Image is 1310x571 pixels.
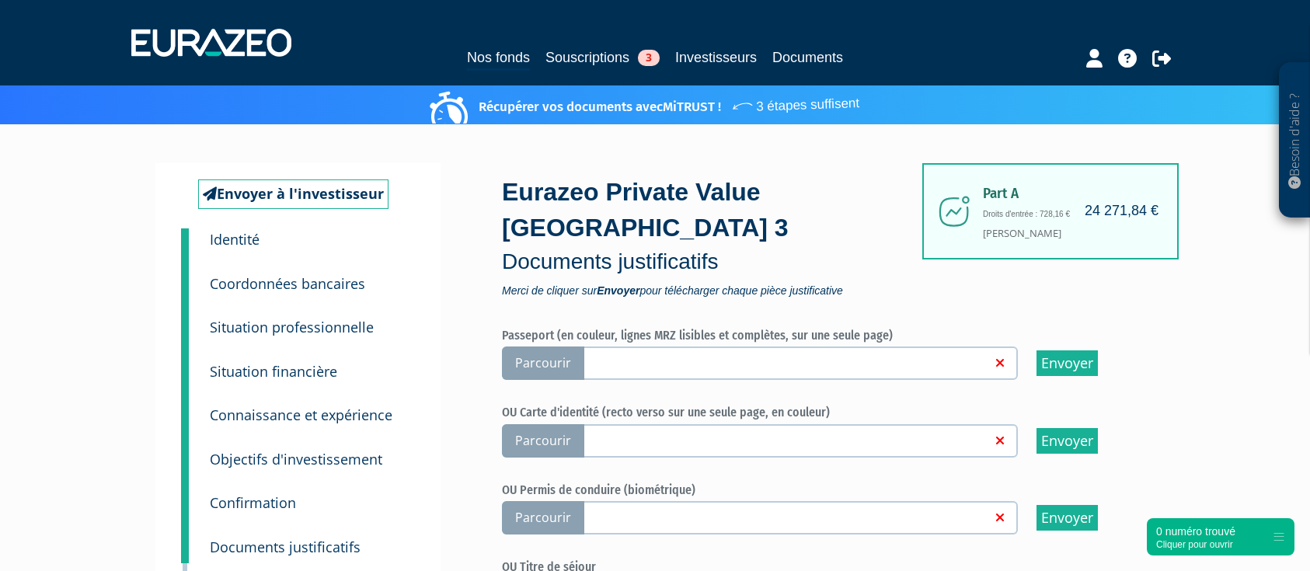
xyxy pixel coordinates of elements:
[198,179,388,209] a: Envoyer à l'investisseur
[502,346,584,380] span: Parcourir
[502,329,1147,343] h6: Passeport (en couleur, lignes MRZ lisibles et complètes, sur une seule page)
[502,246,929,277] p: Documents justificatifs
[210,274,365,293] small: Coordonnées bancaires
[210,406,392,424] small: Connaissance et expérience
[210,318,374,336] small: Situation professionnelle
[181,252,189,300] a: 2
[467,47,530,71] a: Nos fonds
[181,295,189,343] a: 3
[181,515,189,563] a: 8
[597,284,639,297] strong: Envoyer
[1286,71,1304,211] p: Besoin d'aide ?
[502,285,929,296] span: Merci de cliquer sur pour télécharger chaque pièce justificative
[638,50,660,66] span: 3
[545,47,660,68] a: Souscriptions3
[181,228,189,259] a: 1
[210,538,361,556] small: Documents justificatifs
[434,89,859,117] p: Récupérer vos documents avec
[210,230,260,249] small: Identité
[131,29,291,57] img: 1732889491-logotype_eurazeo_blanc_rvb.png
[1037,350,1098,376] input: Envoyer
[675,47,757,68] a: Investisseurs
[502,424,584,458] span: Parcourir
[502,483,1147,497] h6: OU Permis de conduire (biométrique)
[730,85,859,117] span: 3 étapes suffisent
[181,383,189,431] a: 5
[1037,505,1098,531] input: Envoyer
[502,175,929,295] div: Eurazeo Private Value [GEOGRAPHIC_DATA] 3
[772,47,843,68] a: Documents
[210,362,337,381] small: Situation financière
[210,450,382,468] small: Objectifs d'investissement
[181,427,189,475] a: 6
[181,339,189,388] a: 4
[502,406,1147,420] h6: OU Carte d'identité (recto verso sur une seule page, en couleur)
[502,501,584,534] span: Parcourir
[1037,428,1098,454] input: Envoyer
[663,99,721,115] a: MiTRUST !
[181,471,189,519] a: 7
[210,493,296,512] small: Confirmation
